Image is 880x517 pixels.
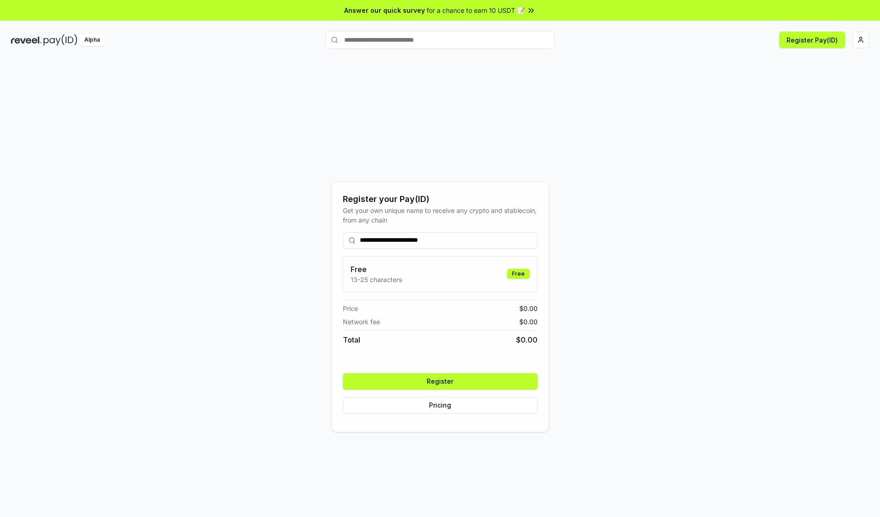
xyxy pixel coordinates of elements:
[344,5,425,15] span: Answer our quick survey
[343,317,380,327] span: Network fee
[507,269,530,279] div: Free
[427,5,525,15] span: for a chance to earn 10 USDT 📝
[519,304,538,313] span: $ 0.00
[351,275,402,284] p: 13-25 characters
[779,32,845,48] button: Register Pay(ID)
[343,397,538,414] button: Pricing
[351,264,402,275] h3: Free
[516,334,538,345] span: $ 0.00
[343,304,358,313] span: Price
[79,34,105,46] div: Alpha
[343,206,538,225] div: Get your own unique name to receive any crypto and stablecoin, from any chain
[343,193,538,206] div: Register your Pay(ID)
[343,334,360,345] span: Total
[11,34,42,46] img: reveel_dark
[44,34,77,46] img: pay_id
[343,373,538,390] button: Register
[519,317,538,327] span: $ 0.00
